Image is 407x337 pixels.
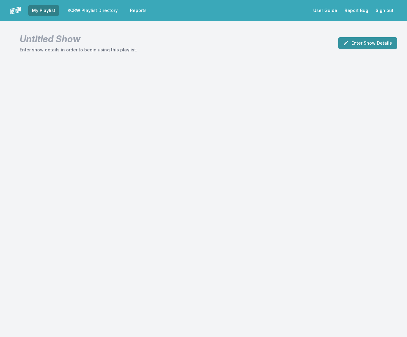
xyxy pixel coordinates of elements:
[372,5,397,16] button: Sign out
[28,5,59,16] a: My Playlist
[338,37,397,49] button: Enter Show Details
[310,5,341,16] a: User Guide
[10,5,21,16] img: logo-white-87cec1fa9cbef997252546196dc51331.png
[20,33,137,44] h1: Untitled Show
[126,5,150,16] a: Reports
[341,5,372,16] a: Report Bug
[20,47,137,53] p: Enter show details in order to begin using this playlist.
[64,5,121,16] a: KCRW Playlist Directory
